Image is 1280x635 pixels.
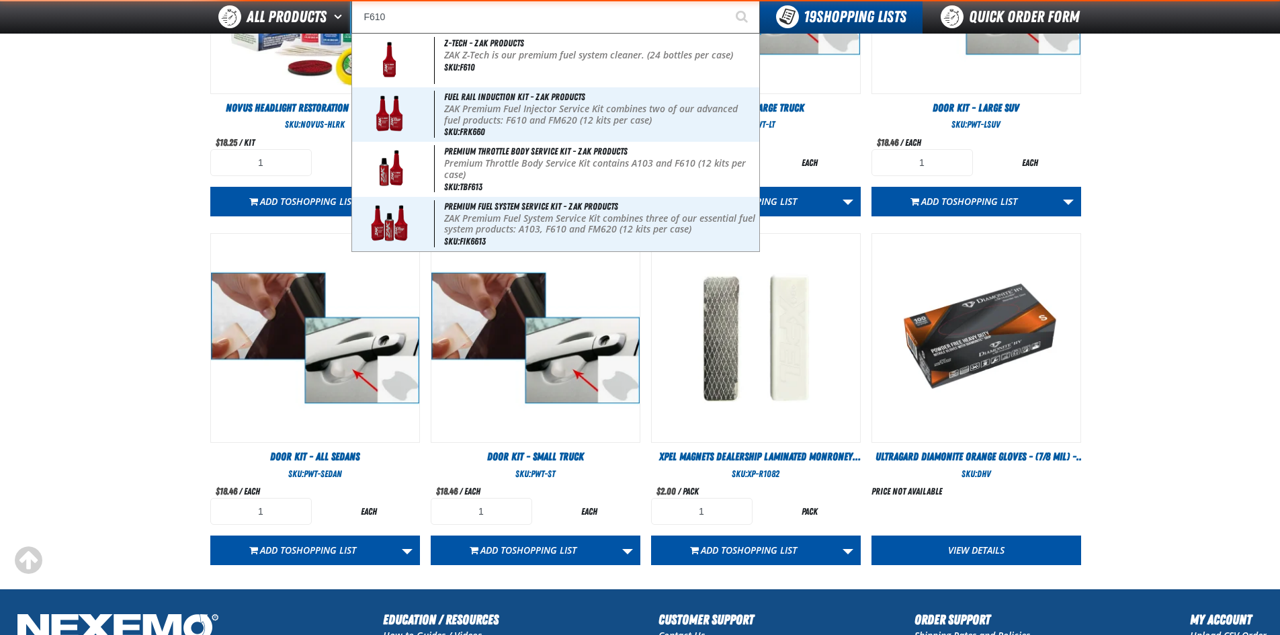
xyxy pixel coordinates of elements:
[871,468,1081,480] div: SKU:
[216,137,237,148] span: $18.25
[444,213,756,236] p: ZAK Premium Fuel System Service Kit combines three of our essential fuel system products: A103, F...
[1056,187,1081,216] a: More Actions
[835,536,861,565] a: More Actions
[953,195,1017,208] span: Shopping List
[871,149,973,176] input: Product Quantity
[651,498,753,525] input: Product Quantity
[318,505,420,518] div: each
[260,195,356,208] span: Add to
[980,157,1081,169] div: each
[431,536,615,565] button: Add toShopping List
[531,468,555,479] span: PWT-ST
[444,38,524,48] span: Z-Tech - ZAK Products
[210,536,395,565] button: Add toShopping List
[300,119,345,130] span: NOVUS-HLRK
[539,505,640,518] div: each
[226,101,404,114] span: Novus Headlight Restoration Kit - Nexemo
[872,234,1080,442] : View Details of the Ultragard Diamonite Orange Gloves - (7/8 mil) - (100 gloves per box MIN 10 bo...
[752,119,775,130] span: PWT-LT
[270,450,359,463] span: Door Kit - All Sedans
[260,544,356,556] span: Add to
[210,468,420,480] div: SKU:
[871,536,1081,565] a: View Details
[292,195,356,208] span: Shopping List
[747,468,779,479] span: XP-R1082
[210,149,312,176] input: Product Quantity
[921,195,1017,208] span: Add to
[431,498,532,525] input: Product Quantity
[967,119,1000,130] span: PWT-LSUV
[871,187,1056,216] button: Add toShopping List
[708,101,804,114] span: Door Kit - Large Truck
[292,544,356,556] span: Shopping List
[444,181,482,192] span: SKU:TBF613
[394,536,420,565] a: More Actions
[871,485,942,498] div: Price not available
[444,146,628,157] span: Premium Throttle Body Service Kit - ZAK Products
[732,544,797,556] span: Shopping List
[914,609,1030,630] h2: Order Support
[431,234,640,442] : View Details of the Door Kit - Small Truck
[835,187,861,216] a: More Actions
[444,126,485,137] span: SKU:FRK660
[211,234,419,442] : View Details of the Door Kit - All Sedans
[444,158,756,181] p: Premium Throttle Body Service Kit contains A103 and F610 (12 kits per case)
[615,536,640,565] a: More Actions
[871,101,1081,116] a: Door Kit - Large SUV
[652,234,860,442] : View Details of the XPEL Magnets Dealership Laminated Monroney Stickers (Pack of 2 Magnets)
[431,234,640,442] img: Door Kit - Small Truck
[905,137,921,148] span: each
[658,609,754,630] h2: Customer Support
[444,103,756,126] p: ZAK Premium Fuel Injector Service Kit combines two of our advanced fuel products: F610 and FM620 ...
[210,187,395,216] button: Add toShopping List
[759,157,861,169] div: each
[13,546,43,575] div: Scroll to the top
[444,91,585,102] span: Fuel Rail Induction Kit - ZAK Products
[444,62,475,73] span: SKU:F610
[359,200,420,247] img: 5b1158c140220172290161-fik6613_wo_nascar.png
[247,5,327,29] span: All Products
[431,468,640,480] div: SKU:
[804,7,906,26] span: Shopping Lists
[651,536,836,565] button: Add toShopping List
[444,201,618,212] span: Premium Fuel System Service Kit - ZAK Products
[211,234,419,442] img: Door Kit - All Sedans
[359,37,420,84] img: 5b1158a781bde502049794-f610_wo_nascar.png
[359,91,420,138] img: 5b1158c1b216d789010532-frk660_wo_nascar.png
[444,50,756,61] p: ZAK Z-Tech is our premium fuel system cleaner. (24 bottles per case)
[933,101,1019,114] span: Door Kit - Large SUV
[659,450,861,478] span: XPEL Magnets Dealership Laminated Monroney Stickers (Pack of 2 Magnets)
[804,7,816,26] strong: 19
[876,450,1084,478] span: Ultragard Diamonite Orange Gloves - (7/8 mil) - (100 gloves per box MIN 10 box order)
[318,157,420,169] div: kit
[872,234,1080,442] img: Ultragard Diamonite Orange Gloves - (7/8 mil) - (100 gloves per box MIN 10 box order)
[651,450,861,464] a: XPEL Magnets Dealership Laminated Monroney Stickers (Pack of 2 Magnets)
[210,101,420,116] a: Novus Headlight Restoration Kit - Nexemo
[1190,609,1267,630] h2: My Account
[239,137,242,148] span: /
[683,486,699,497] span: pack
[732,195,797,208] span: Shopping List
[651,468,861,480] div: SKU:
[383,609,499,630] h2: Education / Resources
[431,450,640,464] a: Door Kit - Small Truck
[871,450,1081,464] a: Ultragard Diamonite Orange Gloves - (7/8 mil) - (100 gloves per box MIN 10 box order)
[900,137,903,148] span: /
[239,486,242,497] span: /
[464,486,480,497] span: each
[244,137,255,148] span: kit
[871,118,1081,131] div: SKU:
[436,486,458,497] span: $18.46
[977,468,991,479] span: DHV
[656,486,676,497] span: $2.00
[701,195,797,208] span: Add to
[359,145,420,192] img: 5b115816f21b8302828486-tbf613_0000_copy_preview.png
[304,468,342,479] span: PWT-Sedan
[460,486,462,497] span: /
[444,236,486,247] span: SKU:FIK6613
[701,544,797,556] span: Add to
[487,450,584,463] span: Door Kit - Small Truck
[877,137,898,148] span: $18.46
[480,544,577,556] span: Add to
[210,498,312,525] input: Product Quantity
